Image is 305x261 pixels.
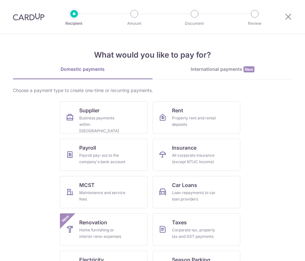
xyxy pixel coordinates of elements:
[79,227,126,240] div: Home furnishing or interior reno-expenses
[172,115,218,128] div: Property rent and rental deposits
[60,101,148,134] a: SupplierBusiness payments within [GEOGRAPHIC_DATA]
[153,139,240,171] a: InsuranceAll corporate insurance (except NTUC Income)
[79,144,96,152] span: Payroll
[13,13,44,21] img: CardUp
[13,66,153,72] div: Domestic payments
[172,219,187,226] span: Taxes
[79,190,126,202] div: Maintenance and service fees
[13,49,292,61] h4: What would you like to pay for?
[172,181,197,189] span: Car Loans
[172,190,218,202] div: Loan repayments to car loan providers
[79,219,107,226] span: Renovation
[153,101,240,134] a: RentProperty rent and rental deposits
[172,107,183,114] span: Rent
[60,176,148,208] a: MCSTMaintenance and service fees
[79,152,126,165] div: Payroll pay-out to the company's bank account
[153,213,240,246] a: TaxesCorporate tax, property tax and GST payments
[243,66,254,72] span: New
[237,20,273,27] p: Review
[116,20,152,27] p: Amount
[56,20,92,27] p: Recipient
[172,227,218,240] div: Corporate tax, property tax and GST payments
[176,20,213,27] p: Document
[60,139,148,171] a: PayrollPayroll pay-out to the company's bank account
[172,144,196,152] span: Insurance
[13,87,292,94] div: Choose a payment type to create one-time or recurring payments.
[60,213,148,246] a: RenovationHome furnishing or interior reno-expensesNew
[60,213,71,224] span: New
[153,176,240,208] a: Car LoansLoan repayments to car loan providers
[79,115,126,134] div: Business payments within [GEOGRAPHIC_DATA]
[79,181,95,189] span: MCST
[79,107,100,114] span: Supplier
[153,66,292,73] div: International payments
[172,152,218,165] div: All corporate insurance (except NTUC Income)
